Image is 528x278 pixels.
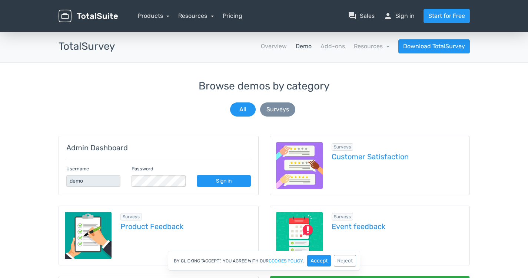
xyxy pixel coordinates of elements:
[398,39,470,53] a: Download TotalSurvey
[332,143,353,151] span: Browse all in Surveys
[321,42,345,51] a: Add-ons
[230,102,256,117] button: All
[332,213,353,220] span: Browse all in Surveys
[138,12,170,19] a: Products
[332,222,464,230] a: Event feedback
[383,12,415,20] a: personSign in
[168,251,360,271] div: By clicking "Accept", you agree with our .
[59,10,118,23] img: TotalSuite for WordPress
[120,222,252,230] a: Product Feedback
[132,165,153,172] label: Password
[260,102,295,117] button: Surveys
[178,12,214,19] a: Resources
[334,255,356,266] button: Reject
[223,12,242,20] a: Pricing
[348,12,375,20] a: question_answerSales
[197,175,251,187] a: Sign in
[296,42,312,51] a: Demo
[348,12,357,20] span: question_answer
[424,9,470,23] a: Start for Free
[269,259,303,263] a: cookies policy
[59,81,470,92] h3: Browse demos by category
[354,43,389,50] a: Resources
[65,212,112,259] img: product-feedback-1.png.webp
[276,212,323,259] img: event-feedback.png.webp
[261,42,287,51] a: Overview
[383,12,392,20] span: person
[307,255,331,266] button: Accept
[120,213,142,220] span: Browse all in Surveys
[59,41,115,52] h3: TotalSurvey
[276,142,323,189] img: customer-satisfaction.png.webp
[66,165,89,172] label: Username
[66,144,251,152] h5: Admin Dashboard
[332,153,464,161] a: Customer Satisfaction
